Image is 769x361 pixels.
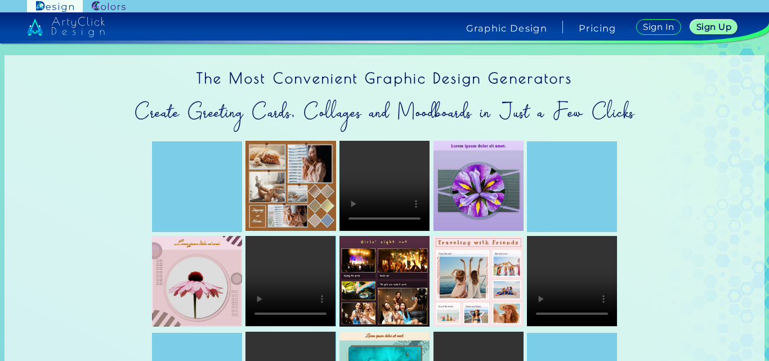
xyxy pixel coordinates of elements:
[27,17,105,37] img: artyclick_design_logo_white_combined_path.svg
[692,20,735,34] a: Sign Up
[579,24,616,33] a: Pricing
[5,94,764,130] h2: Create Greeting Cards, Collages and Moodboards in Just a Few Clicks
[645,23,673,31] h5: Sign In
[638,20,679,34] a: Sign In
[92,1,126,12] img: ArtyClick Colors logo
[466,24,547,33] h4: Graphic Design
[5,55,764,94] h1: The Most Convenient Graphic Design Generators
[698,23,730,31] h5: Sign Up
